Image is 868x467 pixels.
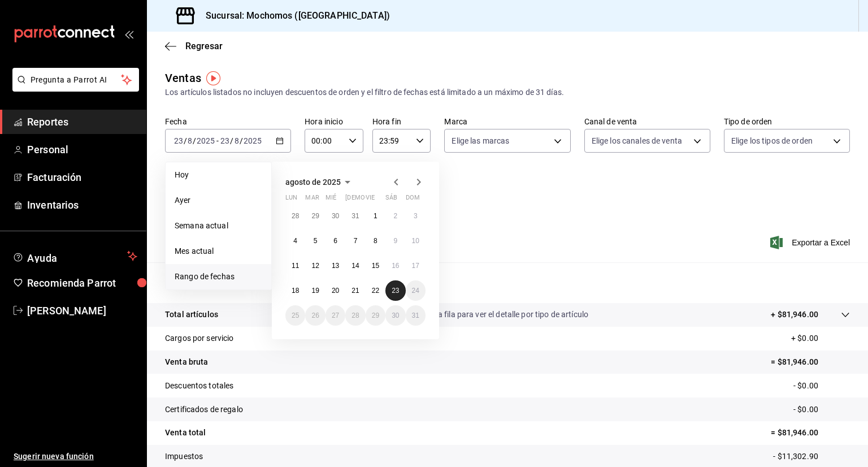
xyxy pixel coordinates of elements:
button: 3 de agosto de 2025 [406,206,426,226]
span: Elige las marcas [452,135,509,146]
abbr: 24 de agosto de 2025 [412,287,419,295]
p: Venta total [165,427,206,439]
img: Tooltip marker [206,71,220,85]
label: Hora inicio [305,118,363,126]
button: 19 de agosto de 2025 [305,280,325,301]
abbr: 16 de agosto de 2025 [392,262,399,270]
span: Inventarios [27,197,137,213]
p: + $0.00 [791,332,850,344]
abbr: 31 de agosto de 2025 [412,312,419,319]
abbr: 28 de agosto de 2025 [351,312,359,319]
button: 13 de agosto de 2025 [325,256,345,276]
button: 2 de agosto de 2025 [385,206,405,226]
span: Personal [27,142,137,157]
p: Descuentos totales [165,380,233,392]
button: 16 de agosto de 2025 [385,256,405,276]
abbr: 7 de agosto de 2025 [354,237,358,245]
button: 11 de agosto de 2025 [285,256,305,276]
button: 7 de agosto de 2025 [345,231,365,251]
p: = $81,946.00 [771,356,850,368]
button: 23 de agosto de 2025 [385,280,405,301]
p: + $81,946.00 [771,309,818,321]
button: 26 de agosto de 2025 [305,305,325,326]
abbr: viernes [366,194,375,206]
p: = $81,946.00 [771,427,850,439]
abbr: 8 de agosto de 2025 [374,237,377,245]
button: Regresar [165,41,223,51]
abbr: 10 de agosto de 2025 [412,237,419,245]
button: 22 de agosto de 2025 [366,280,385,301]
button: 20 de agosto de 2025 [325,280,345,301]
abbr: 28 de julio de 2025 [292,212,299,220]
span: / [193,136,196,145]
span: / [230,136,233,145]
button: 30 de julio de 2025 [325,206,345,226]
button: Exportar a Excel [772,236,850,249]
label: Canal de venta [584,118,710,126]
abbr: 14 de agosto de 2025 [351,262,359,270]
p: Cargos por servicio [165,332,234,344]
span: Recomienda Parrot [27,275,137,291]
abbr: 3 de agosto de 2025 [414,212,418,220]
div: Los artículos listados no incluyen descuentos de orden y el filtro de fechas está limitado a un m... [165,87,850,98]
label: Tipo de orden [724,118,850,126]
h3: Sucursal: Mochomos ([GEOGRAPHIC_DATA]) [197,9,390,23]
label: Marca [444,118,570,126]
button: 10 de agosto de 2025 [406,231,426,251]
button: 17 de agosto de 2025 [406,256,426,276]
abbr: 13 de agosto de 2025 [332,262,339,270]
abbr: jueves [345,194,412,206]
p: Venta bruta [165,356,208,368]
span: agosto de 2025 [285,178,341,187]
p: Resumen [165,276,850,289]
button: 1 de agosto de 2025 [366,206,385,226]
input: ---- [196,136,215,145]
span: Hoy [175,169,262,181]
span: Pregunta a Parrot AI [31,74,121,86]
button: 5 de agosto de 2025 [305,231,325,251]
button: 27 de agosto de 2025 [325,305,345,326]
abbr: 21 de agosto de 2025 [351,287,359,295]
button: 31 de julio de 2025 [345,206,365,226]
button: 6 de agosto de 2025 [325,231,345,251]
button: agosto de 2025 [285,175,354,189]
abbr: 11 de agosto de 2025 [292,262,299,270]
abbr: 9 de agosto de 2025 [393,237,397,245]
abbr: 23 de agosto de 2025 [392,287,399,295]
abbr: 27 de agosto de 2025 [332,312,339,319]
abbr: 5 de agosto de 2025 [314,237,318,245]
abbr: 30 de agosto de 2025 [392,312,399,319]
p: Da clic en la fila para ver el detalle por tipo de artículo [401,309,588,321]
label: Hora fin [372,118,431,126]
button: 9 de agosto de 2025 [385,231,405,251]
input: -- [187,136,193,145]
abbr: 30 de julio de 2025 [332,212,339,220]
abbr: miércoles [325,194,336,206]
input: -- [220,136,230,145]
span: Reportes [27,114,137,129]
button: open_drawer_menu [124,29,133,38]
button: 29 de agosto de 2025 [366,305,385,326]
abbr: 17 de agosto de 2025 [412,262,419,270]
abbr: 15 de agosto de 2025 [372,262,379,270]
span: Semana actual [175,220,262,232]
button: 25 de agosto de 2025 [285,305,305,326]
button: 14 de agosto de 2025 [345,256,365,276]
abbr: 1 de agosto de 2025 [374,212,377,220]
label: Fecha [165,118,291,126]
span: Elige los tipos de orden [731,135,813,146]
p: - $0.00 [793,380,850,392]
abbr: 6 de agosto de 2025 [333,237,337,245]
abbr: 25 de agosto de 2025 [292,312,299,319]
abbr: 4 de agosto de 2025 [293,237,297,245]
span: Regresar [185,41,223,51]
span: Mes actual [175,245,262,257]
div: Ventas [165,70,201,87]
abbr: sábado [385,194,397,206]
abbr: 12 de agosto de 2025 [311,262,319,270]
span: / [240,136,243,145]
span: / [184,136,187,145]
span: - [216,136,219,145]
